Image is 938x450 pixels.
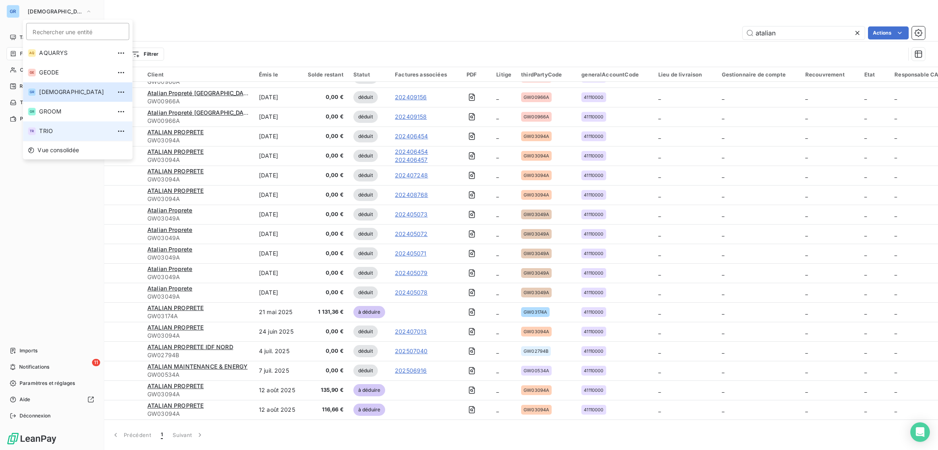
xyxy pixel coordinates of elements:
[496,387,499,393] span: _
[20,115,45,122] span: Paiements
[584,192,603,197] span: 41110000
[722,406,724,413] span: _
[524,114,549,119] span: GW00966A
[524,192,549,197] span: GW03094A
[147,175,249,183] span: GW03094A
[864,230,867,237] span: _
[805,230,808,237] span: _
[20,83,41,90] span: Relances
[308,132,344,140] span: 0,00 €
[743,26,865,39] input: Rechercher
[864,94,867,100] span: _
[496,328,499,335] span: _
[805,113,808,120] span: _
[20,50,41,57] span: Factures
[524,388,549,393] span: GW03094A
[722,152,724,159] span: _
[805,133,808,140] span: _
[894,152,897,159] span: _
[864,172,867,179] span: _
[805,367,808,374] span: _
[147,148,204,155] span: ATALIAN PROPRETE
[805,152,808,159] span: _
[395,328,427,336] a: 202407013
[254,127,303,146] td: [DATE]
[864,113,867,120] span: _
[805,406,808,413] span: _
[658,387,661,393] span: _
[894,328,897,335] span: _
[308,210,344,218] span: 0,00 €
[147,97,249,105] span: GW00966A
[524,271,549,275] span: GW03049A
[864,367,867,374] span: _
[254,166,303,185] td: [DATE]
[20,66,36,74] span: Clients
[584,407,603,412] span: 41110000
[147,129,204,135] span: ATALIAN PROPRETE
[496,152,499,159] span: _
[353,306,385,318] span: à déduire
[254,322,303,341] td: 24 juin 2025
[496,191,499,198] span: _
[39,49,111,57] span: AQUARYS
[147,168,204,175] span: ATALIAN PROPRETE
[894,211,897,218] span: _
[308,347,344,355] span: 0,00 €
[496,250,499,257] span: _
[147,382,204,389] span: ATALIAN PROPRETE
[864,289,867,296] span: _
[353,130,378,142] span: déduit
[524,212,549,217] span: GW03049A
[254,341,303,361] td: 4 juil. 2025
[26,23,129,40] input: placeholder
[147,71,249,78] div: Client
[308,406,344,414] span: 116,66 €
[496,211,499,218] span: _
[147,265,192,272] span: Atalian Proprete
[92,359,100,366] span: 11
[20,34,57,41] span: Tableau de bord
[658,367,661,374] span: _
[395,347,427,355] a: 202507040
[524,173,549,178] span: GW03094A
[308,288,344,297] span: 0,00 €
[722,94,724,100] span: _
[147,234,249,242] span: GW03049A
[658,289,661,296] span: _
[864,250,867,257] span: _
[722,387,724,393] span: _
[37,146,79,154] span: Vue consolidée
[28,127,36,135] div: TR
[658,230,661,237] span: _
[156,426,168,443] button: 1
[395,288,427,297] a: 202405078
[894,191,897,198] span: _
[395,367,427,375] a: 202506916
[308,249,344,258] span: 0,00 €
[658,250,661,257] span: _
[805,328,808,335] span: _
[147,402,204,409] span: ATALIAN PROPRETE
[496,71,511,78] div: Litige
[395,93,427,101] a: 202409156
[722,367,724,374] span: _
[722,71,796,78] div: Gestionnaire de compte
[805,172,808,179] span: _
[584,134,603,139] span: 41110000
[28,107,36,116] div: GR
[395,71,447,78] div: Factures associées
[395,148,428,156] a: 202406454
[524,134,549,139] span: GW03094A
[254,146,303,166] td: [DATE]
[20,396,31,403] span: Aide
[308,230,344,238] span: 0,00 €
[722,347,724,354] span: _
[353,286,378,299] span: déduit
[496,172,499,179] span: _
[353,91,378,103] span: déduit
[496,94,499,100] span: _
[19,363,49,371] span: Notifications
[864,328,867,335] span: _
[147,214,249,223] span: GW03049A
